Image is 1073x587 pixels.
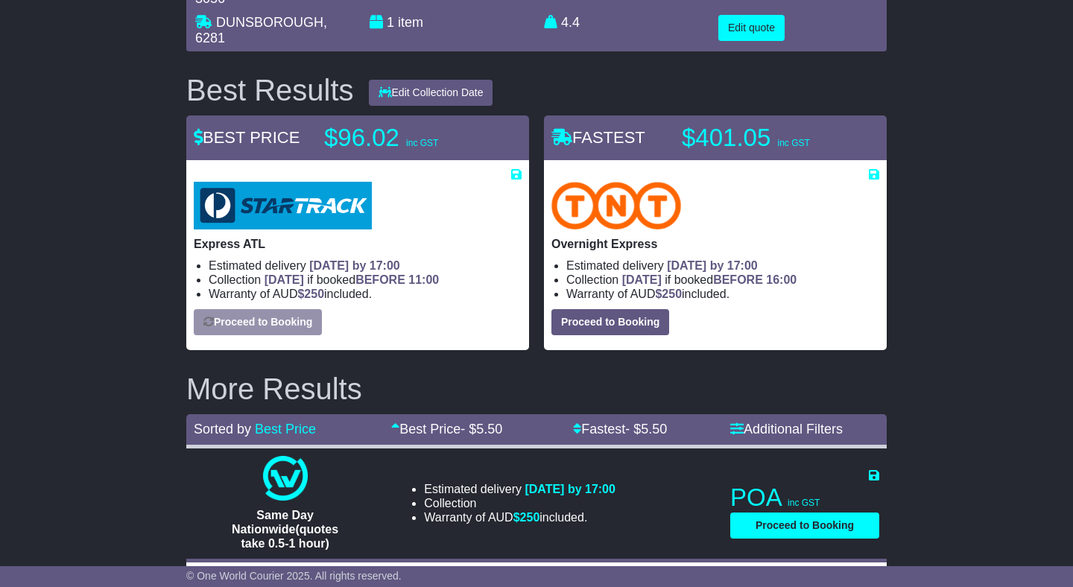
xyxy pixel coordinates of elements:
span: DUNSBOROUGH [216,15,323,30]
p: Overnight Express [551,237,879,251]
span: 5.50 [476,422,502,437]
button: Edit quote [718,15,785,41]
p: $401.05 [682,123,868,153]
li: Estimated delivery [566,258,879,273]
span: BEST PRICE [194,128,300,147]
span: [DATE] by 17:00 [667,259,758,272]
li: Warranty of AUD included. [566,287,879,301]
li: Collection [209,273,522,287]
span: if booked [265,273,439,286]
span: © One World Courier 2025. All rights reserved. [186,570,402,582]
li: Collection [566,273,879,287]
button: Proceed to Booking [730,513,879,539]
p: Express ATL [194,237,522,251]
span: if booked [622,273,797,286]
button: Edit Collection Date [369,80,493,106]
span: Same Day Nationwide(quotes take 0.5-1 hour) [232,509,338,550]
li: Warranty of AUD included. [424,510,615,524]
span: 16:00 [766,273,797,286]
span: BEFORE [355,273,405,286]
span: inc GST [788,498,820,508]
span: - $ [460,422,502,437]
a: Best Price [255,422,316,437]
span: $ [655,288,682,300]
h2: More Results [186,372,887,405]
span: $ [513,511,540,524]
span: - $ [625,422,667,437]
button: Proceed to Booking [194,309,322,335]
img: TNT Domestic: Overnight Express [551,182,681,229]
span: [DATE] [265,273,304,286]
a: Fastest- $5.50 [573,422,667,437]
a: Best Price- $5.50 [391,422,502,437]
span: 1 [387,15,394,30]
span: BEFORE [713,273,763,286]
span: 5.50 [641,422,667,437]
span: [DATE] by 17:00 [525,483,615,495]
span: Sorted by [194,422,251,437]
button: Proceed to Booking [551,309,669,335]
a: Additional Filters [730,422,843,437]
span: 250 [304,288,324,300]
span: [DATE] by 17:00 [309,259,400,272]
span: 250 [662,288,682,300]
span: 250 [520,511,540,524]
li: Estimated delivery [209,258,522,273]
img: StarTrack: Express ATL [194,182,372,229]
li: Estimated delivery [424,482,615,496]
span: , 6281 [195,15,327,46]
li: Collection [424,496,615,510]
img: One World Courier: Same Day Nationwide(quotes take 0.5-1 hour) [263,456,308,501]
p: POA [730,483,879,513]
span: [DATE] [622,273,662,286]
span: 4.4 [561,15,580,30]
span: inc GST [406,138,438,148]
p: $96.02 [324,123,510,153]
span: $ [297,288,324,300]
span: item [398,15,423,30]
div: Best Results [179,74,361,107]
li: Warranty of AUD included. [209,287,522,301]
span: FASTEST [551,128,645,147]
span: inc GST [777,138,809,148]
span: 11:00 [408,273,439,286]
